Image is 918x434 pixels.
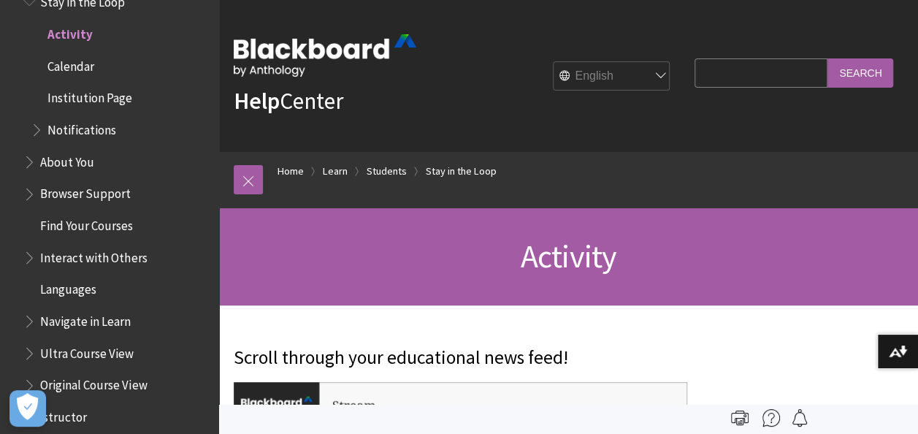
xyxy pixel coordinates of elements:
a: Students [367,162,407,180]
span: Notifications [47,118,116,137]
span: Original Course View [40,373,147,393]
img: Print [731,409,749,427]
span: Ultra Course View [40,341,134,361]
input: Search [827,58,893,87]
img: Follow this page [791,409,808,427]
span: Activity [47,22,93,42]
img: Blackboard by Anthology [234,34,416,77]
span: Calendar [47,54,94,74]
span: Browser Support [40,182,131,202]
span: Interact with Others [40,245,147,265]
span: Activity [521,236,617,276]
span: Institution Page [47,86,132,106]
a: Stay in the Loop [426,162,497,180]
button: Open Preferences [9,390,46,427]
span: Languages [40,278,96,297]
span: Find Your Courses [40,213,133,233]
a: HelpCenter [234,86,343,115]
span: Navigate in Learn [40,309,131,329]
span: Instructor [33,405,87,425]
img: More help [762,409,780,427]
strong: Help [234,86,280,115]
a: Home [278,162,304,180]
span: About You [40,150,94,170]
a: Learn [323,162,348,180]
select: Site Language Selector [554,62,670,91]
p: Scroll through your educational news feed! [234,345,687,371]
